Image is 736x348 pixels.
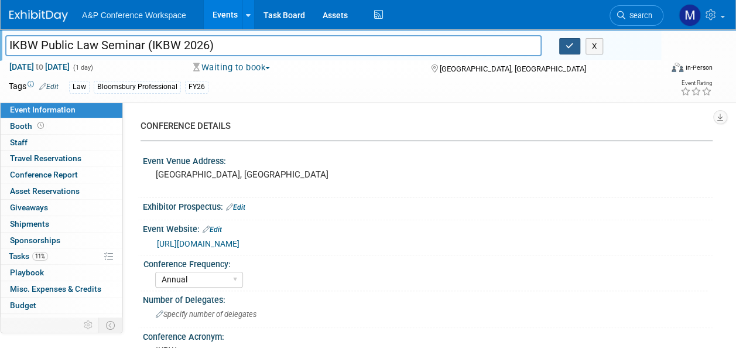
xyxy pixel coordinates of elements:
a: Edit [203,226,222,234]
span: Event Information [10,105,76,114]
span: Conference Report [10,170,78,179]
span: Sponsorships [10,236,60,245]
a: Edit [226,203,245,211]
span: Booth [10,121,46,131]
a: Conference Report [1,167,122,183]
div: Event Venue Address: [143,152,713,167]
td: Personalize Event Tab Strip [78,318,99,333]
a: Shipments [1,216,122,232]
img: Matt Hambridge [679,4,701,26]
img: ExhibitDay [9,10,68,22]
span: Asset Reservations [10,186,80,196]
span: Misc. Expenses & Credits [10,284,101,294]
div: FY26 [185,81,208,93]
span: Tasks [9,251,48,261]
span: to [34,62,45,71]
span: ROI, Objectives & ROO [10,317,88,326]
a: Search [610,5,663,26]
a: [URL][DOMAIN_NAME] [157,239,239,248]
span: 11% [32,252,48,261]
span: A&P Conference Workspace [82,11,186,20]
div: Conference Frequency: [143,255,707,270]
a: Booth [1,118,122,134]
span: (1 day) [72,64,93,71]
div: Event Rating [680,80,712,86]
a: Asset Reservations [1,183,122,199]
span: Budget [10,301,36,310]
div: Exhibitor Prospectus: [143,198,713,213]
td: Toggle Event Tabs [99,318,123,333]
span: [DATE] [DATE] [9,62,70,72]
div: In-Person [685,63,713,72]
span: Travel Reservations [10,153,81,163]
span: Giveaways [10,203,48,212]
a: ROI, Objectives & ROO [1,314,122,330]
div: Bloomsbury Professional [94,81,181,93]
button: Waiting to book [189,62,275,74]
a: Tasks11% [1,248,122,264]
a: Budget [1,298,122,313]
a: Travel Reservations [1,151,122,166]
span: Booth not reserved yet [35,121,46,130]
a: Staff [1,135,122,151]
a: Playbook [1,265,122,281]
span: Search [625,11,652,20]
div: Number of Delegates: [143,291,713,306]
a: Giveaways [1,200,122,216]
a: Misc. Expenses & Credits [1,281,122,297]
div: Event Format [610,61,713,79]
a: Sponsorships [1,233,122,248]
span: Shipments [10,219,49,228]
pre: [GEOGRAPHIC_DATA], [GEOGRAPHIC_DATA] [156,169,367,180]
span: Specify number of delegates [156,310,256,319]
div: CONFERENCE DETAILS [141,120,704,132]
span: Staff [10,138,28,147]
td: Tags [9,80,59,94]
a: Event Information [1,102,122,118]
a: Edit [39,83,59,91]
div: Conference Acronym: [143,328,713,343]
button: X [586,38,604,54]
span: [GEOGRAPHIC_DATA], [GEOGRAPHIC_DATA] [440,64,586,73]
span: Playbook [10,268,44,277]
div: Event Website: [143,220,713,236]
img: Format-Inperson.png [672,63,683,72]
div: Law [69,81,90,93]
